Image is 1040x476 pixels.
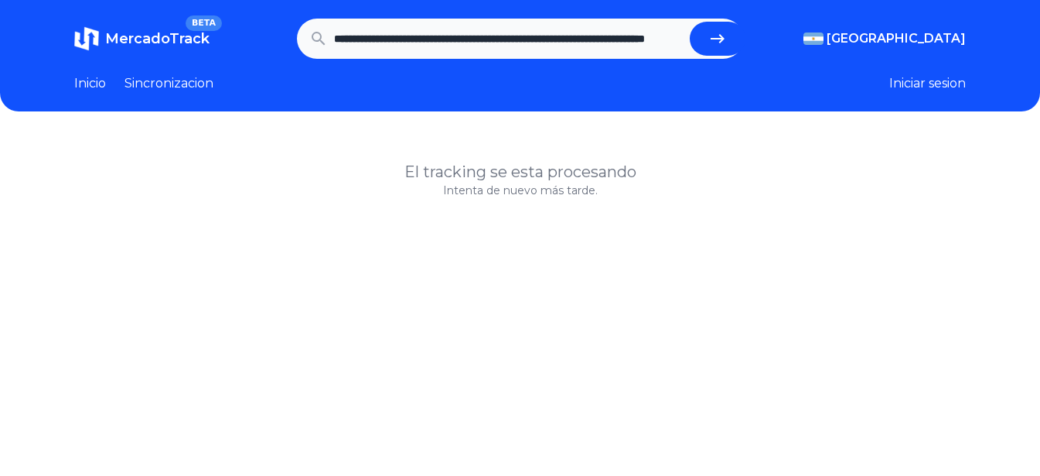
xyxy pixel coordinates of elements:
[803,33,823,45] img: Argentina
[74,26,99,51] img: MercadoTrack
[74,161,966,183] h1: El tracking se esta procesando
[74,183,966,198] p: Intenta de nuevo más tarde.
[105,30,210,47] span: MercadoTrack
[124,74,213,93] a: Sincronizacion
[74,26,210,51] a: MercadoTrackBETA
[803,29,966,48] button: [GEOGRAPHIC_DATA]
[889,74,966,93] button: Iniciar sesion
[827,29,966,48] span: [GEOGRAPHIC_DATA]
[186,15,222,31] span: BETA
[74,74,106,93] a: Inicio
